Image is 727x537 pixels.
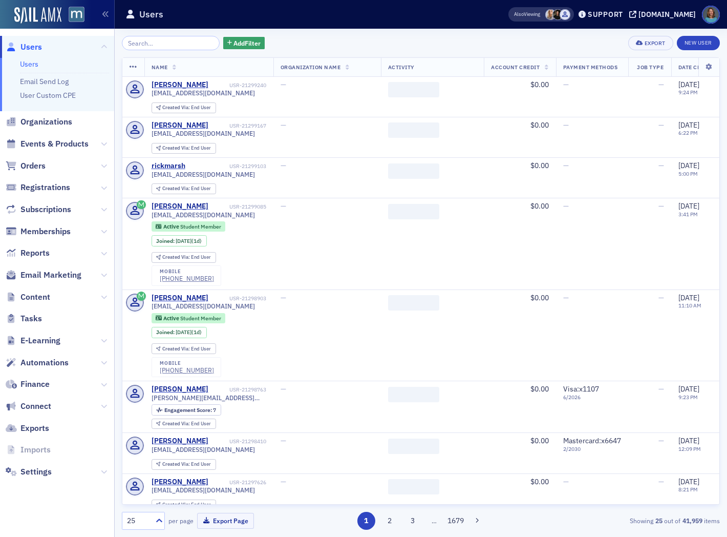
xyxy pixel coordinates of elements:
[491,64,540,71] span: Account Credit
[20,247,50,259] span: Reports
[658,201,664,211] span: —
[6,423,49,434] a: Exports
[14,7,61,24] img: SailAMX
[388,479,439,494] span: ‌
[388,204,439,219] span: ‌
[6,357,69,368] a: Automations
[388,439,439,454] span: ‌
[563,446,621,452] span: 2 / 2030
[6,335,60,346] a: E-Learning
[658,161,664,170] span: —
[210,479,266,486] div: USR-21297626
[162,104,191,111] span: Created Via :
[69,7,84,23] img: SailAMX
[152,252,216,263] div: Created Via: End User
[388,64,415,71] span: Activity
[545,9,556,20] span: Emily Trott
[427,516,441,525] span: …
[563,477,569,486] span: —
[530,201,549,211] span: $0.00
[528,516,720,525] div: Showing out of items
[6,204,71,215] a: Subscriptions
[152,211,255,219] span: [EMAIL_ADDRESS][DOMAIN_NAME]
[139,8,163,20] h1: Users
[20,59,38,69] a: Users
[162,144,191,151] span: Created Via :
[388,163,439,179] span: ‌
[152,294,208,303] a: [PERSON_NAME]
[160,275,214,282] div: [PHONE_NUMBER]
[678,445,701,452] time: 12:09 PM
[162,462,211,467] div: End User
[281,120,286,130] span: —
[20,116,72,128] span: Organizations
[563,436,621,445] span: Mastercard : x6647
[162,501,191,508] span: Created Via :
[210,82,266,89] div: USR-21299240
[6,444,51,456] a: Imports
[628,36,673,50] button: Export
[152,130,255,137] span: [EMAIL_ADDRESS][DOMAIN_NAME]
[530,80,549,89] span: $0.00
[530,384,549,394] span: $0.00
[563,161,569,170] span: —
[162,146,211,151] div: End User
[180,223,221,230] span: Student Member
[163,315,180,322] span: Active
[20,401,51,412] span: Connect
[388,387,439,402] span: ‌
[678,80,699,89] span: [DATE]
[514,11,524,17] div: Also
[563,201,569,211] span: —
[152,121,208,130] a: [PERSON_NAME]
[6,247,50,259] a: Reports
[152,183,216,194] div: Created Via: End User
[152,419,216,429] div: Created Via: End User
[152,478,208,487] div: [PERSON_NAME]
[122,36,220,50] input: Search…
[6,116,72,128] a: Organizations
[6,401,51,412] a: Connect
[20,444,51,456] span: Imports
[677,36,720,50] a: New User
[530,293,549,302] span: $0.00
[20,204,71,215] span: Subscriptions
[514,11,540,18] span: Viewing
[388,82,439,97] span: ‌
[152,459,216,470] div: Created Via: End User
[176,237,191,244] span: [DATE]
[678,120,699,130] span: [DATE]
[281,201,286,211] span: —
[563,293,569,302] span: —
[20,357,69,368] span: Automations
[156,238,176,244] span: Joined :
[281,436,286,445] span: —
[563,384,599,394] span: Visa : x1107
[187,163,266,170] div: USR-21299103
[152,446,255,453] span: [EMAIL_ADDRESS][DOMAIN_NAME]
[160,366,214,374] a: [PHONE_NUMBER]
[678,211,698,218] time: 3:41 PM
[152,437,208,446] a: [PERSON_NAME]
[152,385,208,394] a: [PERSON_NAME]
[210,386,266,393] div: USR-21298763
[152,486,255,494] span: [EMAIL_ADDRESS][DOMAIN_NAME]
[20,91,76,100] a: User Custom CPE
[152,202,208,211] a: [PERSON_NAME]
[163,223,180,230] span: Active
[563,394,621,401] span: 6 / 2026
[162,185,191,192] span: Created Via :
[6,138,89,150] a: Events & Products
[20,42,42,53] span: Users
[588,10,623,19] div: Support
[152,64,168,71] span: Name
[281,477,286,486] span: —
[164,406,213,414] span: Engagement Score :
[20,270,81,281] span: Email Marketing
[20,292,50,303] span: Content
[552,9,563,20] span: Lauren McDonough
[20,379,50,390] span: Finance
